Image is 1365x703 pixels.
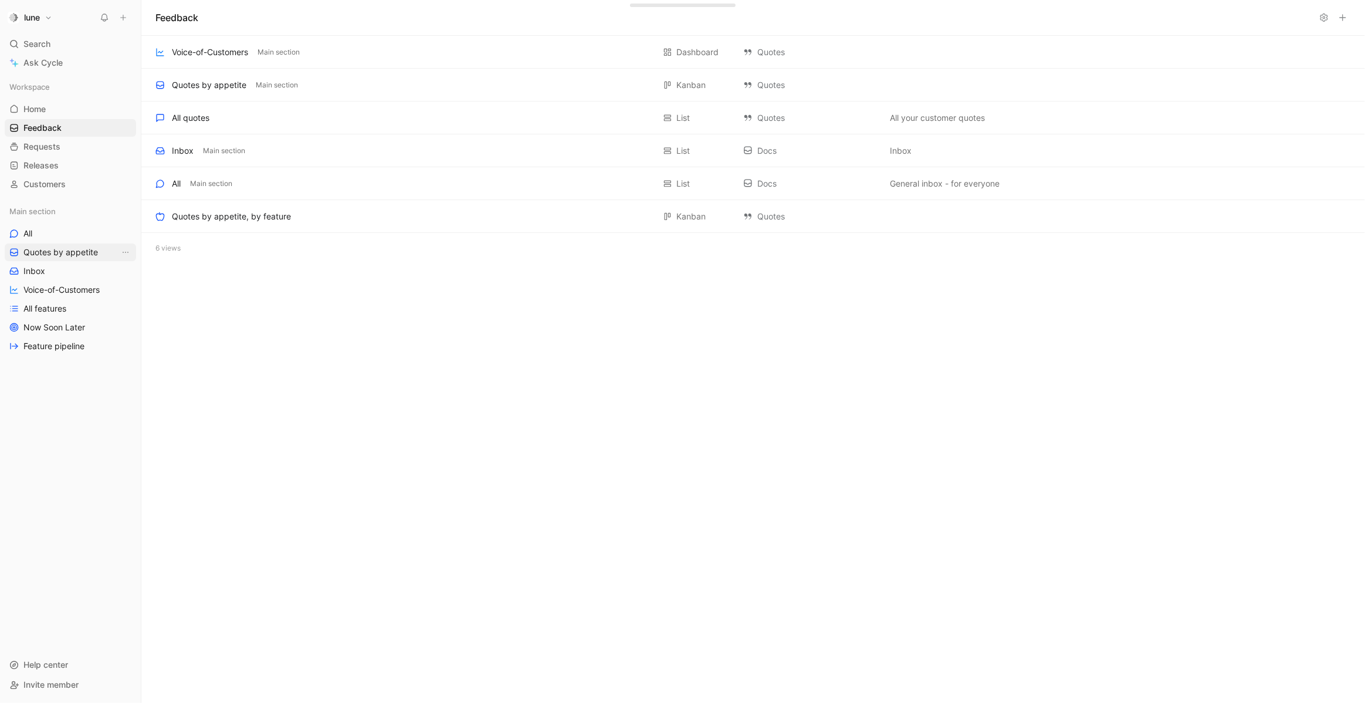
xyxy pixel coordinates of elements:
[23,122,62,134] span: Feedback
[172,111,209,125] div: All quotes
[888,111,987,125] button: All your customer quotes
[141,233,1365,263] div: 6 views
[5,202,136,220] div: Main section
[23,56,63,70] span: Ask Cycle
[676,209,706,224] div: Kanban
[8,12,19,23] img: lune
[141,200,1365,233] div: Quotes by appetite, by featureKanban QuotesView actions
[172,78,246,92] div: Quotes by appetite
[23,141,60,153] span: Requests
[141,167,1365,200] div: AllMain sectionList DocsGeneral inbox - for everyoneView actions
[23,228,32,239] span: All
[23,265,45,277] span: Inbox
[5,676,136,694] div: Invite member
[890,177,1000,191] span: General inbox - for everyone
[188,178,235,189] button: Main section
[5,138,136,156] a: Requests
[743,78,878,92] div: Quotes
[172,45,248,59] div: Voice-of-Customers
[5,262,136,280] a: Inbox
[888,144,914,158] button: Inbox
[676,177,690,191] div: List
[155,11,198,25] h1: Feedback
[23,103,46,115] span: Home
[23,322,85,333] span: Now Soon Later
[5,54,136,72] a: Ask Cycle
[23,246,98,258] span: Quotes by appetite
[5,175,136,193] a: Customers
[890,111,985,125] span: All your customer quotes
[5,337,136,355] a: Feature pipeline
[23,680,79,690] span: Invite member
[5,100,136,118] a: Home
[120,246,131,258] button: View actions
[190,178,232,190] span: Main section
[9,81,50,93] span: Workspace
[5,157,136,174] a: Releases
[24,12,40,23] h1: lune
[23,340,84,352] span: Feature pipeline
[141,102,1365,134] div: All quotesList QuotesAll your customer quotesView actions
[253,80,300,90] button: Main section
[201,146,248,156] button: Main section
[5,119,136,137] a: Feedback
[5,78,136,96] div: Workspace
[5,202,136,355] div: Main sectionAllQuotes by appetiteView actionsInboxVoice-of-CustomersAll featuresNow Soon LaterFea...
[9,205,56,217] span: Main section
[743,209,878,224] div: Quotes
[5,225,136,242] a: All
[256,79,298,91] span: Main section
[676,144,690,158] div: List
[5,9,55,26] button: lunelune
[743,177,878,191] div: Docs
[172,144,194,158] div: Inbox
[888,177,1002,191] button: General inbox - for everyone
[23,660,68,670] span: Help center
[141,69,1365,102] div: Quotes by appetiteMain sectionKanban QuotesView actions
[23,284,100,296] span: Voice-of-Customers
[255,47,302,58] button: Main section
[5,300,136,317] a: All features
[141,134,1365,167] div: InboxMain sectionList DocsInboxView actions
[890,144,912,158] span: Inbox
[743,144,878,158] div: Docs
[743,45,878,59] div: Quotes
[743,111,878,125] div: Quotes
[258,46,300,58] span: Main section
[172,177,181,191] div: All
[23,178,66,190] span: Customers
[676,45,719,59] div: Dashboard
[676,111,690,125] div: List
[172,209,291,224] div: Quotes by appetite, by feature
[141,36,1365,69] div: Voice-of-CustomersMain sectionDashboard QuotesView actions
[203,145,245,157] span: Main section
[5,244,136,261] a: Quotes by appetiteView actions
[5,281,136,299] a: Voice-of-Customers
[5,656,136,674] div: Help center
[23,303,66,315] span: All features
[23,37,50,51] span: Search
[676,78,706,92] div: Kanban
[5,35,136,53] div: Search
[5,319,136,336] a: Now Soon Later
[23,160,59,171] span: Releases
